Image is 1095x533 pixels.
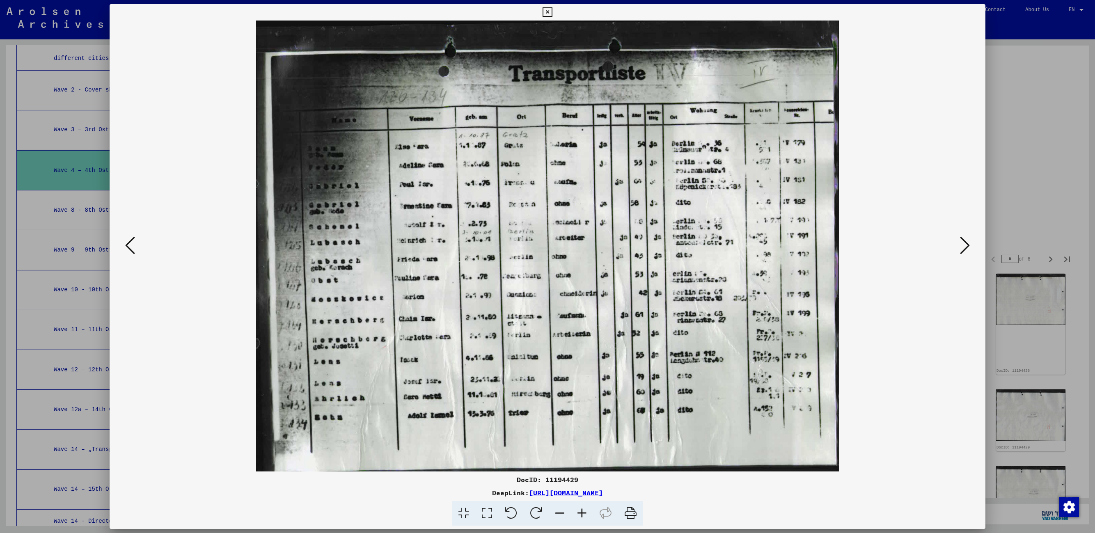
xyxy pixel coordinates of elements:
[110,488,985,498] div: DeepLink:
[110,475,985,485] div: DocID: 11194429
[1059,497,1079,517] div: Change consent
[137,21,958,471] img: 001.jpg
[1059,497,1079,517] img: Change consent
[529,489,603,497] a: [URL][DOMAIN_NAME]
